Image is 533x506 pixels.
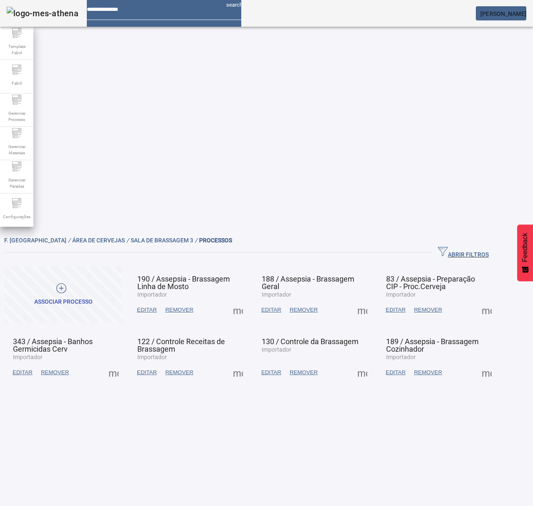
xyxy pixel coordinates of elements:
[410,302,446,317] button: REMOVER
[386,337,479,353] span: 189 / Assepsia - Brassagem Cozinhador
[4,141,29,159] span: Gerenciar Materiais
[410,365,446,380] button: REMOVER
[386,274,475,291] span: 83 / Assepsia - Preparação CIP - Proc.Cerveja
[165,368,193,377] span: REMOVER
[106,365,121,380] button: Mais
[479,365,494,380] button: Mais
[13,337,93,353] span: 343 / Assepsia - Banhos Germicidas Cerv
[261,306,281,314] span: EDITAR
[4,267,122,323] button: ASSOCIAR PROCESSO
[165,306,193,314] span: REMOVER
[7,7,78,20] img: logo-mes-athena
[290,306,318,314] span: REMOVER
[161,365,197,380] button: REMOVER
[381,365,410,380] button: EDITAR
[4,237,72,244] span: F. [GEOGRAPHIC_DATA]
[355,365,370,380] button: Mais
[137,274,230,291] span: 190 / Assepsia - Brassagem Linha de Mosto
[257,365,285,380] button: EDITAR
[262,274,354,291] span: 188 / Assepsia - Brassagem Geral
[137,337,225,353] span: 122 / Controle Receitas de Brassagem
[262,346,291,353] span: Importador
[41,368,69,377] span: REMOVER
[72,237,131,244] span: Área de Cervejas
[517,224,533,281] button: Feedback - Mostrar pesquisa
[261,368,281,377] span: EDITAR
[290,368,318,377] span: REMOVER
[262,337,359,346] span: 130 / Controle da Brassagem
[521,233,529,262] span: Feedback
[355,302,370,317] button: Mais
[285,302,322,317] button: REMOVER
[414,306,442,314] span: REMOVER
[4,41,29,58] span: Template Fabril
[386,368,406,377] span: EDITAR
[68,237,71,244] em: /
[230,302,245,317] button: Mais
[199,237,232,244] span: PROCESSOS
[137,306,157,314] span: EDITAR
[8,365,37,380] button: EDITAR
[438,247,489,259] span: ABRIR FILTROS
[133,302,161,317] button: EDITAR
[4,174,29,192] span: Gerenciar Paradas
[230,365,245,380] button: Mais
[195,237,197,244] em: /
[257,302,285,317] button: EDITAR
[0,211,33,222] span: Configurações
[480,10,526,17] span: [PERSON_NAME]
[386,306,406,314] span: EDITAR
[13,368,33,377] span: EDITAR
[133,365,161,380] button: EDITAR
[9,78,24,89] span: Fabril
[479,302,494,317] button: Mais
[161,302,197,317] button: REMOVER
[414,368,442,377] span: REMOVER
[137,368,157,377] span: EDITAR
[4,108,29,125] span: Gerenciar Processo
[381,302,410,317] button: EDITAR
[431,245,495,260] button: ABRIR FILTROS
[131,237,199,244] span: Sala de Brassagem 3
[34,298,93,306] div: ASSOCIAR PROCESSO
[37,365,73,380] button: REMOVER
[285,365,322,380] button: REMOVER
[126,237,129,244] em: /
